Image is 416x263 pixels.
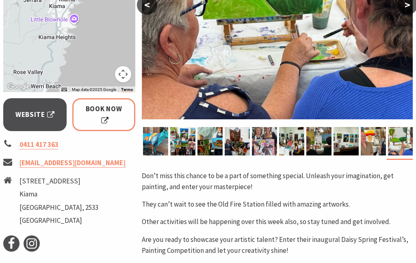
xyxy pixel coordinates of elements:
li: [GEOGRAPHIC_DATA], 2533 [19,203,98,213]
img: Daisy Spring Festival [225,127,250,156]
a: Book Now [72,99,136,131]
p: Other activities will be happening over this week also, so stay tuned and get involved. [142,217,413,228]
img: Google [5,82,32,93]
img: Daisy Spring Festival [361,127,386,156]
img: Daisy Spring Festival [306,127,331,156]
span: Map data ©2025 Google [72,88,116,92]
span: Website [15,110,54,121]
a: Click to see this area on Google Maps [5,82,32,93]
a: 0411 417 363 [19,140,58,150]
img: Dairy Cow Art [143,127,168,156]
img: Daisy Spring Festival [170,127,195,156]
button: Keyboard shortcuts [61,87,67,93]
a: Terms (opens in new tab) [121,88,133,93]
p: They can’t wait to see the Old Fire Station filled with amazing artworks. [142,199,413,210]
img: Daisy Spring Festival [197,127,223,156]
span: Book Now [84,104,124,126]
button: Map camera controls [115,67,131,83]
a: Website [3,99,67,131]
li: [STREET_ADDRESS] [19,176,98,187]
li: [GEOGRAPHIC_DATA] [19,216,98,226]
p: Don’t miss this chance to be a part of something special. Unleash your imagination, get painting,... [142,171,413,193]
a: [EMAIL_ADDRESS][DOMAIN_NAME] [19,159,126,168]
img: Daisy Spring Festival [252,127,277,156]
img: Daisy Spring Festival [334,127,359,156]
img: Daisy Spring Festival [388,127,413,156]
p: Are you ready to showcase your artistic talent? Enter their inaugural Daisy Spring Festival’s, Pa... [142,235,413,257]
li: Kiama [19,189,98,200]
img: Daisy Spring Festival [279,127,304,156]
